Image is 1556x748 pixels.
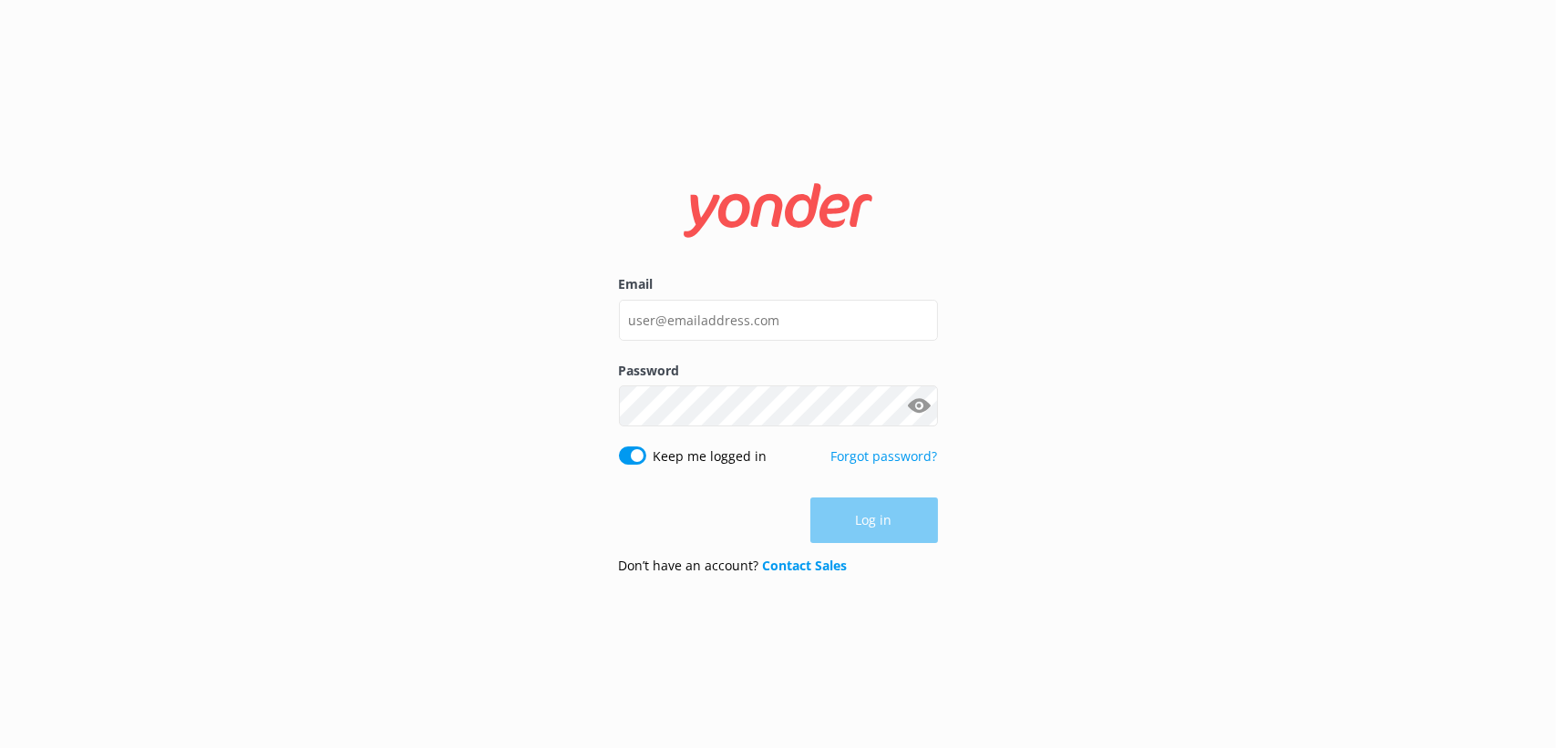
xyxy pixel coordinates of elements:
a: Forgot password? [831,447,938,465]
label: Email [619,274,938,294]
input: user@emailaddress.com [619,300,938,341]
a: Contact Sales [763,557,848,574]
button: Show password [902,388,938,425]
label: Password [619,361,938,381]
label: Keep me logged in [654,446,768,466]
p: Don’t have an account? [619,556,848,576]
